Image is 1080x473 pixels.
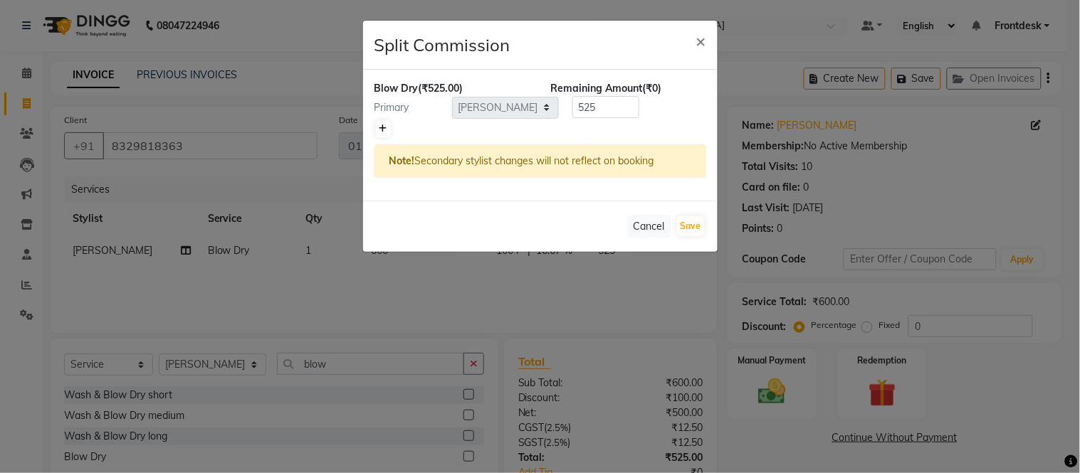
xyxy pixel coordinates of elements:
[364,100,452,115] div: Primary
[374,32,510,58] h4: Split Commission
[389,154,415,167] strong: Note!
[627,216,671,238] button: Cancel
[685,21,718,60] button: Close
[374,144,706,178] div: Secondary stylist changes will not reflect on booking
[643,82,662,95] span: (₹0)
[551,82,643,95] span: Remaining Amount
[419,82,463,95] span: (₹525.00)
[677,216,705,236] button: Save
[696,30,706,51] span: ×
[374,82,419,95] span: Blow Dry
